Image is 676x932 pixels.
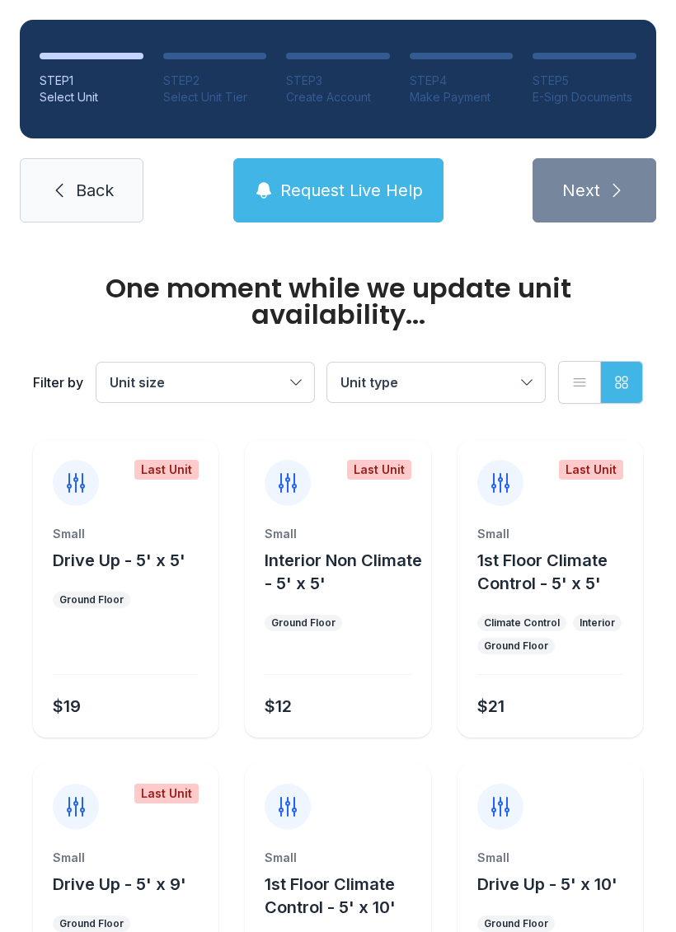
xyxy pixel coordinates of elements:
[53,549,185,572] button: Drive Up - 5' x 5'
[533,89,636,105] div: E-Sign Documents
[477,549,636,595] button: 1st Floor Climate Control - 5' x 5'
[280,179,423,202] span: Request Live Help
[477,695,505,718] div: $21
[477,873,617,896] button: Drive Up - 5' x 10'
[53,550,185,570] span: Drive Up - 5' x 5'
[163,89,267,105] div: Select Unit Tier
[265,550,422,593] span: Interior Non Climate - 5' x 5'
[53,873,186,896] button: Drive Up - 5' x 9'
[265,549,424,595] button: Interior Non Climate - 5' x 5'
[484,616,560,630] div: Climate Control
[265,695,292,718] div: $12
[134,784,199,803] div: Last Unit
[477,850,623,866] div: Small
[53,695,81,718] div: $19
[286,89,390,105] div: Create Account
[477,526,623,542] div: Small
[53,850,199,866] div: Small
[327,363,545,402] button: Unit type
[559,460,623,480] div: Last Unit
[484,639,548,653] div: Ground Floor
[477,874,617,894] span: Drive Up - 5' x 10'
[533,73,636,89] div: STEP 5
[96,363,314,402] button: Unit size
[163,73,267,89] div: STEP 2
[484,917,548,930] div: Ground Floor
[340,374,398,391] span: Unit type
[562,179,600,202] span: Next
[271,616,336,630] div: Ground Floor
[40,73,143,89] div: STEP 1
[410,73,514,89] div: STEP 4
[347,460,411,480] div: Last Unit
[110,374,165,391] span: Unit size
[134,460,199,480] div: Last Unit
[265,874,396,917] span: 1st Floor Climate Control - 5' x 10'
[33,275,643,328] div: One moment while we update unit availability...
[265,873,424,919] button: 1st Floor Climate Control - 5' x 10'
[53,874,186,894] span: Drive Up - 5' x 9'
[40,89,143,105] div: Select Unit
[265,850,411,866] div: Small
[286,73,390,89] div: STEP 3
[59,917,124,930] div: Ground Floor
[59,593,124,607] div: Ground Floor
[53,526,199,542] div: Small
[580,616,615,630] div: Interior
[76,179,114,202] span: Back
[33,372,83,392] div: Filter by
[265,526,411,542] div: Small
[477,550,608,593] span: 1st Floor Climate Control - 5' x 5'
[410,89,514,105] div: Make Payment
